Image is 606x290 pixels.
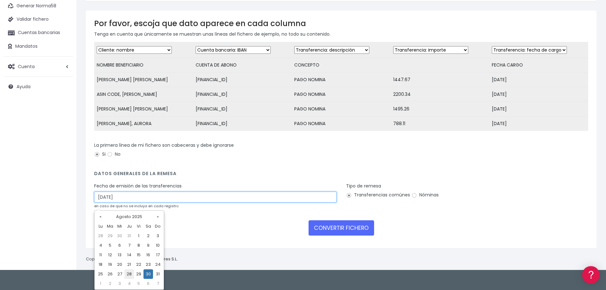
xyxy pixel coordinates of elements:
[6,90,121,100] a: Problemas habituales
[96,279,105,288] td: 1
[6,137,121,146] a: General
[193,102,292,117] td: [FINANCIAL_ID]
[6,81,121,90] a: Formatos
[105,241,115,250] td: 5
[489,73,588,87] td: [DATE]
[346,192,410,198] label: Transferencias comúnes
[193,117,292,131] td: [FINANCIAL_ID]
[124,260,134,269] td: 21
[6,126,121,132] div: Facturación
[6,54,121,64] a: Información general
[346,183,381,189] label: Tipo de remesa
[292,73,391,87] td: PAGO NOMINA
[292,102,391,117] td: PAGO NOMINA
[115,231,124,241] td: 30
[94,171,588,180] h4: Datos generales de la remesa
[153,269,163,279] td: 31
[96,260,105,269] td: 18
[489,58,588,73] td: FECHA CARGO
[105,250,115,260] td: 12
[6,44,121,50] div: Información general
[134,222,143,231] th: Vi
[96,231,105,241] td: 28
[193,87,292,102] td: [FINANCIAL_ID]
[6,100,121,110] a: Videotutoriales
[124,222,134,231] th: Ju
[105,231,115,241] td: 29
[124,241,134,250] td: 7
[309,220,374,236] button: CONVERTIR FICHERO
[391,102,490,117] td: 1495.26
[6,110,121,120] a: Perfiles de empresas
[105,222,115,231] th: Ma
[94,102,193,117] td: [PERSON_NAME] [PERSON_NAME]
[134,260,143,269] td: 22
[134,269,143,279] td: 29
[153,260,163,269] td: 24
[193,73,292,87] td: [FINANCIAL_ID]
[115,279,124,288] td: 3
[391,117,490,131] td: 788.11
[105,260,115,269] td: 19
[96,250,105,260] td: 11
[3,13,73,26] a: Validar fichero
[115,222,124,231] th: Mi
[153,250,163,260] td: 17
[115,260,124,269] td: 20
[6,163,121,173] a: API
[134,241,143,250] td: 8
[134,250,143,260] td: 15
[86,256,178,263] p: Copyright © 2025 .
[489,102,588,117] td: [DATE]
[96,269,105,279] td: 25
[94,142,234,149] label: La primera línea de mi fichero son cabeceras y debe ignorarse
[107,151,121,158] label: No
[94,203,178,209] small: en caso de que no se incluya en cada registro
[3,60,73,73] a: Cuenta
[105,212,153,222] th: Agosto 2025
[143,269,153,279] td: 30
[94,73,193,87] td: [PERSON_NAME] [PERSON_NAME]
[96,212,105,222] th: «
[18,63,35,69] span: Cuenta
[94,87,193,102] td: ASIN CODE, [PERSON_NAME]
[3,80,73,93] a: Ayuda
[153,241,163,250] td: 10
[143,241,153,250] td: 9
[115,241,124,250] td: 6
[94,151,106,158] label: Si
[87,183,122,189] a: POWERED BY ENCHANT
[153,222,163,231] th: Do
[94,31,588,38] p: Tenga en cuenta que únicamente se muestran unas líneas del fichero de ejemplo, no todo su contenido.
[124,231,134,241] td: 31
[105,269,115,279] td: 26
[391,87,490,102] td: 2200.34
[94,58,193,73] td: NOMBRE BENEFICIARIO
[105,279,115,288] td: 2
[292,117,391,131] td: PAGO NOMINA
[134,231,143,241] td: 1
[6,153,121,159] div: Programadores
[292,58,391,73] td: CONCEPTO
[153,231,163,241] td: 3
[124,250,134,260] td: 14
[124,269,134,279] td: 28
[153,279,163,288] td: 7
[124,279,134,288] td: 4
[292,87,391,102] td: PAGO NOMINA
[143,279,153,288] td: 6
[96,222,105,231] th: Lu
[94,19,588,28] h3: Por favor, escoja que dato aparece en cada columna
[143,222,153,231] th: Sa
[143,231,153,241] td: 2
[94,117,193,131] td: [PERSON_NAME], AURORA
[411,192,439,198] label: Nóminas
[143,250,153,260] td: 16
[94,183,182,189] label: Fecha de emisión de las transferencias
[391,73,490,87] td: 1447.67
[115,269,124,279] td: 27
[3,26,73,39] a: Cuentas bancarias
[134,279,143,288] td: 5
[193,58,292,73] td: CUENTA DE ABONO
[3,40,73,53] a: Mandatos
